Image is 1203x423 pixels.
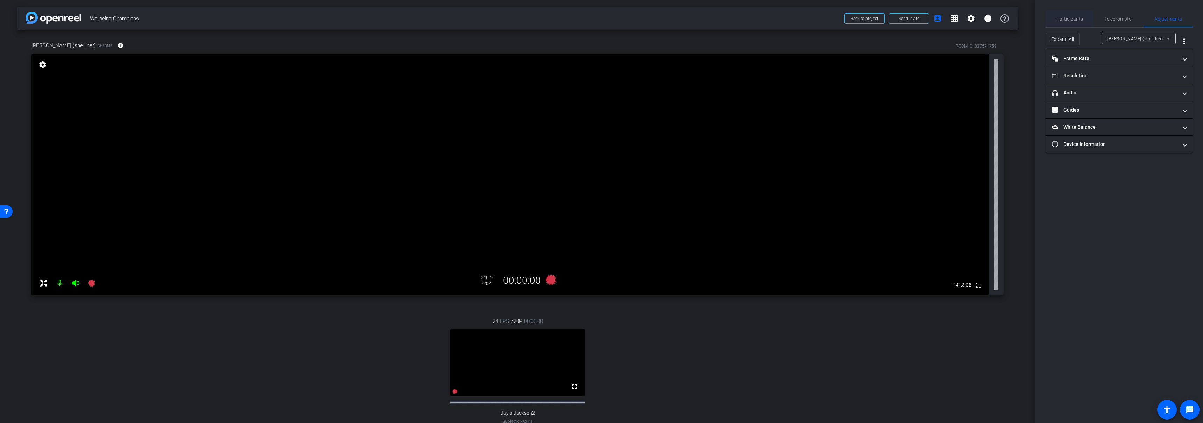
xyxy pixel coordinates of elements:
[501,410,535,416] span: Jayla Jackson2
[1046,33,1080,45] button: Expand All
[950,14,958,23] mat-icon: grid_on
[956,43,997,49] div: ROOM ID: 337571759
[90,12,840,26] span: Wellbeing Champions
[889,13,929,24] button: Send invite
[1180,37,1188,45] mat-icon: more_vert
[1163,406,1171,414] mat-icon: accessibility
[951,281,974,289] span: 141.3 GB
[851,16,878,21] span: Back to project
[975,281,983,289] mat-icon: fullscreen
[498,275,545,287] div: 00:00:00
[1104,16,1133,21] span: Teleprompter
[1186,406,1194,414] mat-icon: message
[1046,67,1193,84] mat-expansion-panel-header: Resolution
[984,14,992,23] mat-icon: info
[26,12,81,24] img: app-logo
[1051,33,1074,46] span: Expand All
[31,42,96,49] span: [PERSON_NAME] (she | her)
[967,14,975,23] mat-icon: settings
[493,317,498,325] span: 24
[1046,101,1193,118] mat-expansion-panel-header: Guides
[1046,50,1193,67] mat-expansion-panel-header: Frame Rate
[1107,36,1163,41] span: [PERSON_NAME] (she | her)
[1154,16,1182,21] span: Adjustments
[524,317,543,325] span: 00:00:00
[1052,141,1178,148] mat-panel-title: Device Information
[118,42,124,49] mat-icon: info
[571,382,579,390] mat-icon: fullscreen
[486,275,493,280] span: FPS
[1052,106,1178,114] mat-panel-title: Guides
[844,13,885,24] button: Back to project
[1046,84,1193,101] mat-expansion-panel-header: Audio
[500,317,509,325] span: FPS
[1176,33,1193,50] button: More Options for Adjustments Panel
[1052,55,1178,62] mat-panel-title: Frame Rate
[38,61,48,69] mat-icon: settings
[481,275,498,280] div: 24
[1052,72,1178,79] mat-panel-title: Resolution
[1056,16,1083,21] span: Participants
[1052,89,1178,97] mat-panel-title: Audio
[511,317,522,325] span: 720P
[933,14,942,23] mat-icon: account_box
[1052,124,1178,131] mat-panel-title: White Balance
[98,43,112,48] span: Chrome
[899,16,919,21] span: Send invite
[1046,136,1193,153] mat-expansion-panel-header: Device Information
[481,281,498,287] div: 720P
[1046,119,1193,135] mat-expansion-panel-header: White Balance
